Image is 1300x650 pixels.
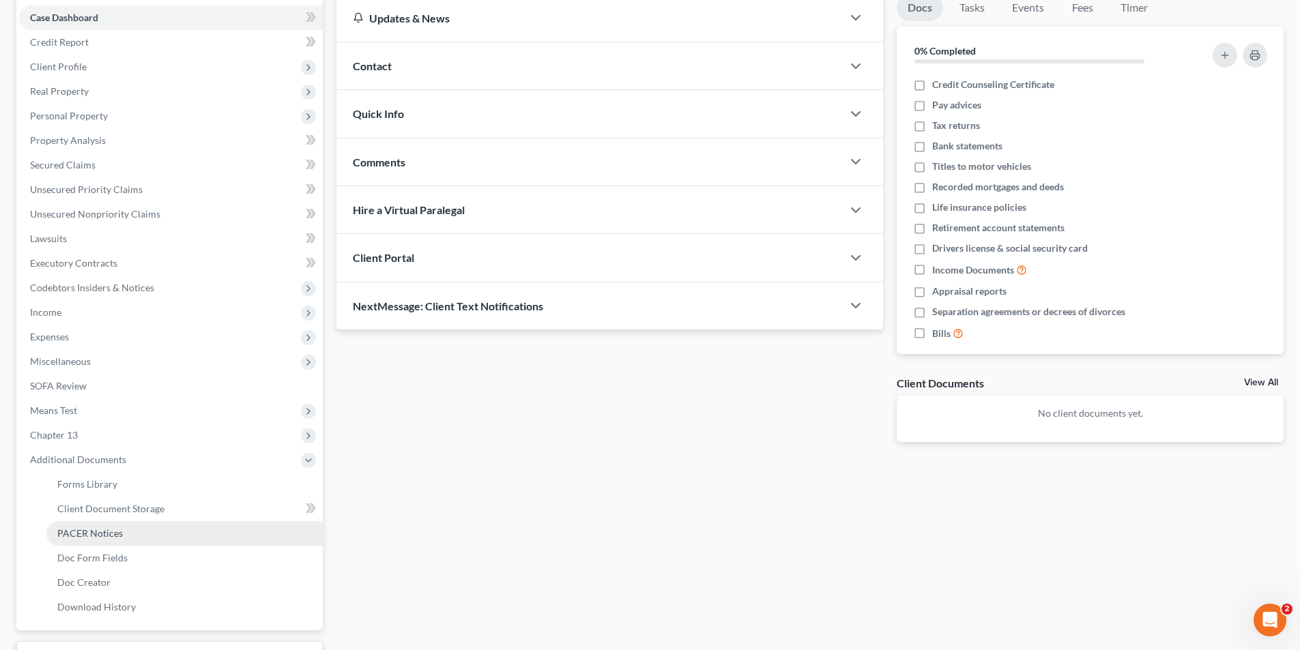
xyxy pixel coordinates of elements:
span: Executory Contracts [30,257,117,269]
div: Updates & News [353,11,826,25]
span: Chapter 13 [30,429,78,441]
span: Credit Counseling Certificate [932,78,1054,91]
span: Pay advices [932,98,981,112]
span: Codebtors Insiders & Notices [30,282,154,293]
span: Download History [57,601,136,612]
span: Comments [353,156,405,168]
strong: 0% Completed [914,45,976,57]
span: Tax returns [932,119,980,132]
a: Forms Library [46,472,323,497]
span: Client Portal [353,251,414,264]
span: Bills [932,327,951,340]
span: Titles to motor vehicles [932,160,1031,173]
span: Forms Library [57,478,117,490]
span: SOFA Review [30,380,87,392]
span: Unsecured Priority Claims [30,183,143,195]
a: Case Dashboard [19,5,323,30]
span: Lawsuits [30,233,67,244]
span: Client Profile [30,61,87,72]
span: Unsecured Nonpriority Claims [30,208,160,220]
span: Doc Form Fields [57,552,128,563]
div: Client Documents [897,376,984,390]
a: Credit Report [19,30,323,55]
span: Miscellaneous [30,355,91,367]
a: PACER Notices [46,521,323,546]
a: Doc Creator [46,570,323,595]
a: View All [1244,378,1278,387]
a: Client Document Storage [46,497,323,521]
span: PACER Notices [57,527,123,539]
span: Quick Info [353,107,404,120]
span: Retirement account statements [932,221,1065,235]
a: SOFA Review [19,374,323,398]
span: Case Dashboard [30,12,98,23]
span: Expenses [30,331,69,342]
span: Real Property [30,85,89,97]
span: Appraisal reports [932,284,1007,298]
span: Recorded mortgages and deeds [932,180,1064,194]
span: Doc Creator [57,576,111,588]
span: Contact [353,59,392,72]
span: Separation agreements or decrees of divorces [932,305,1125,319]
span: Personal Property [30,110,108,121]
span: NextMessage: Client Text Notifications [353,299,543,312]
a: Executory Contracts [19,251,323,276]
span: Income [30,306,61,318]
span: Client Document Storage [57,503,164,514]
a: Lawsuits [19,226,323,251]
span: Additional Documents [30,454,126,465]
a: Unsecured Priority Claims [19,177,323,202]
a: Secured Claims [19,153,323,177]
span: Secured Claims [30,159,96,171]
a: Property Analysis [19,128,323,153]
span: Drivers license & social security card [932,241,1088,255]
span: Means Test [30,404,77,416]
span: Life insurance policies [932,201,1026,214]
iframe: Intercom live chat [1254,604,1286,636]
a: Download History [46,595,323,619]
span: Income Documents [932,263,1014,277]
span: Hire a Virtual Paralegal [353,203,465,216]
a: Unsecured Nonpriority Claims [19,202,323,226]
span: Credit Report [30,36,89,48]
a: Doc Form Fields [46,546,323,570]
span: Bank statements [932,139,1002,153]
span: Property Analysis [30,134,106,146]
p: No client documents yet. [908,407,1273,420]
span: 2 [1282,604,1292,615]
